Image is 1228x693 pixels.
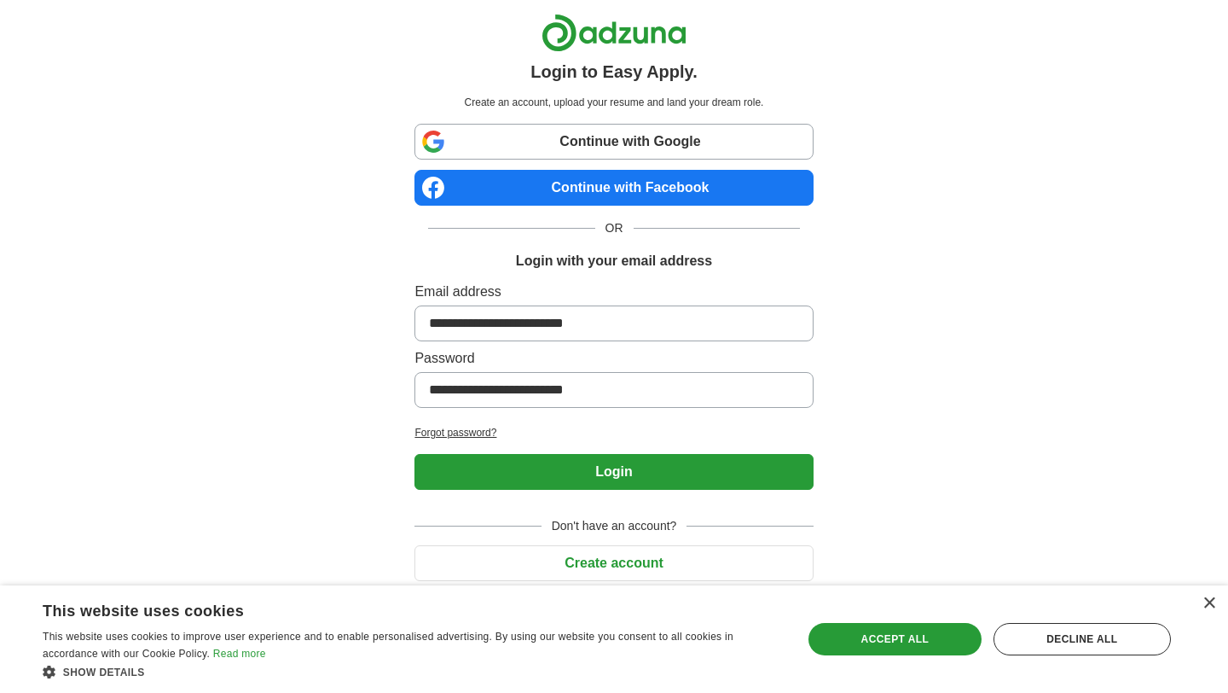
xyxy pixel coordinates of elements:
[63,667,145,678] span: Show details
[213,648,266,660] a: Read more, opens a new window
[414,170,813,206] a: Continue with Facebook
[414,282,813,302] label: Email address
[542,14,686,52] img: Adzuna logo
[418,95,809,110] p: Create an account, upload your resume and land your dream role.
[43,631,733,660] span: This website uses cookies to improve user experience and to enable personalised advertising. By u...
[993,623,1171,655] div: Decline all
[414,454,813,490] button: Login
[414,545,813,581] button: Create account
[808,623,982,655] div: Accept all
[1202,597,1215,610] div: Close
[414,556,813,570] a: Create account
[530,59,698,84] h1: Login to Easy Apply.
[516,251,712,271] h1: Login with your email address
[414,425,813,440] a: Forgot password?
[542,517,687,535] span: Don't have an account?
[595,219,634,237] span: OR
[414,124,813,160] a: Continue with Google
[43,663,780,680] div: Show details
[414,348,813,369] label: Password
[43,596,738,621] div: This website uses cookies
